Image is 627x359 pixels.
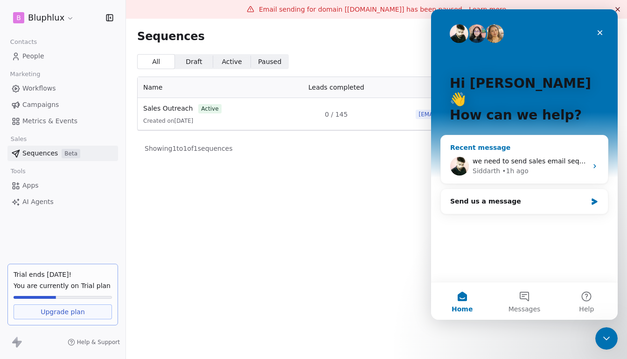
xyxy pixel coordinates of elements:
div: Close [160,15,177,32]
div: Siddarth [42,157,69,167]
span: Apps [22,181,39,190]
a: Metrics & Events [7,113,118,129]
span: Name [143,84,162,91]
span: Beta [62,149,80,158]
span: Upgrade plan [41,307,85,317]
span: Help [148,296,163,303]
span: People [22,51,44,61]
span: Sequences [137,30,205,43]
a: Apps [7,178,118,193]
a: Workflows [7,81,118,96]
span: Active [222,57,242,67]
span: Marketing [6,67,44,81]
span: Messages [77,296,110,303]
span: 0 / 145 [325,110,348,119]
span: [EMAIL_ADDRESS][DOMAIN_NAME] [416,110,520,119]
div: • 1h ago [71,157,98,167]
span: Created on [DATE] [143,117,193,125]
span: AI Agents [22,197,54,207]
span: we need to send sales email sequencing is it not in the free trial ? beta feature I have turned i... [42,148,465,155]
span: Draft [186,57,202,67]
a: AI Agents [7,194,118,210]
span: Leads completed [308,84,364,91]
a: SequencesBeta [7,146,118,161]
button: BBluphlux [11,10,76,26]
span: You are currently on Trial plan [14,281,112,290]
span: Contacts [6,35,41,49]
span: Email sending for domain [[DOMAIN_NAME]] has been paused. [259,6,464,13]
span: Bluphlux [28,12,64,24]
span: Tools [7,164,29,178]
span: Paused [258,57,281,67]
a: Campaigns [7,97,118,113]
span: Help & Support [77,338,120,346]
span: Sales Outreach [143,105,193,112]
div: Send us a message [9,179,177,205]
span: Showing 1 to 1 of 1 sequences [145,144,233,153]
button: Messages [62,273,124,310]
a: Sales Outreach [143,104,193,113]
a: People [7,49,118,64]
div: Trial ends [DATE]! [14,270,112,279]
a: Learn more [469,5,506,14]
span: Sequences [22,148,58,158]
iframe: Intercom live chat [431,9,618,320]
a: Upgrade plan [14,304,112,319]
span: Metrics & Events [22,116,77,126]
span: Campaigns [22,100,59,110]
button: Help [125,273,187,310]
span: Home [21,296,42,303]
span: Sales [7,132,31,146]
div: Send us a message [19,187,156,197]
a: Help & Support [68,338,120,346]
iframe: Intercom live chat [595,327,618,350]
span: Workflows [22,84,56,93]
span: B [16,13,21,22]
span: active [198,104,221,113]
